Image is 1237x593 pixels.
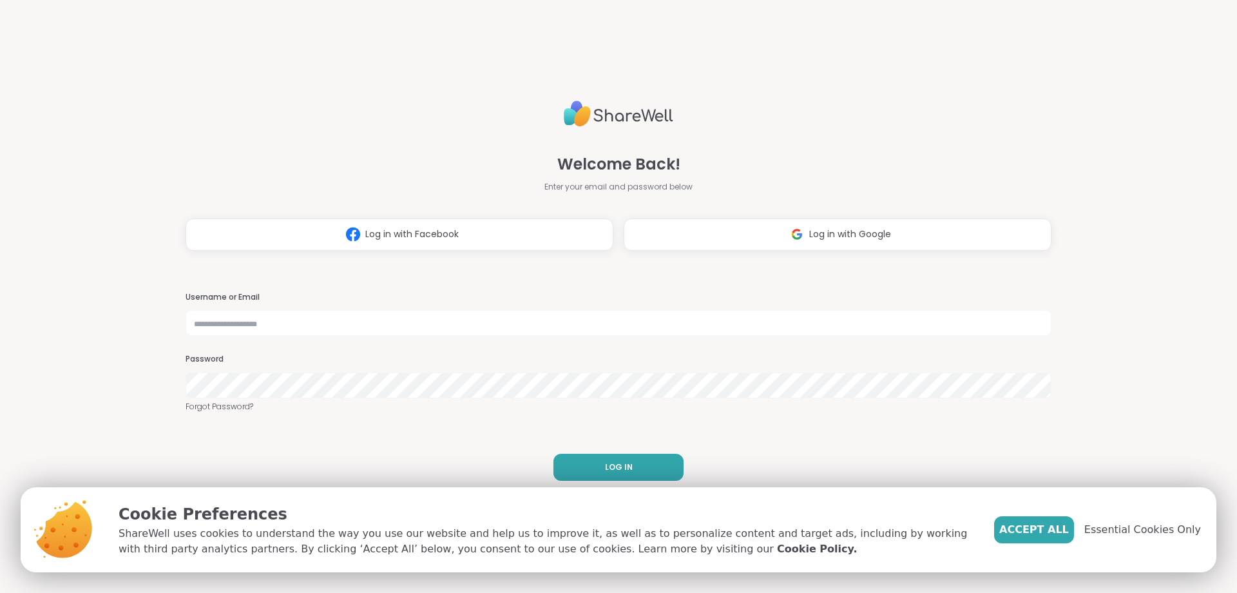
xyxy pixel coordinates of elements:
button: Log in with Google [624,219,1051,251]
h3: Username or Email [186,292,1051,303]
span: Don't have an account? [553,486,648,498]
span: Welcome Back! [557,153,680,176]
img: ShareWell Logomark [785,222,809,246]
p: ShareWell uses cookies to understand the way you use our website and help us to improve it, as we... [119,526,973,557]
span: Accept All [999,522,1069,538]
button: LOG IN [553,454,684,481]
p: Cookie Preferences [119,503,973,526]
h3: Password [186,354,1051,365]
span: Log in with Google [809,228,891,241]
button: Accept All [994,516,1074,543]
img: ShareWell Logomark [341,222,365,246]
a: Cookie Policy. [777,541,857,557]
span: Essential Cookies Only [1084,522,1201,538]
img: ShareWell Logo [564,95,673,132]
span: Log in with Facebook [365,228,459,241]
button: Log in with Facebook [186,219,613,251]
span: LOG IN [605,462,633,473]
a: Sign up [651,486,684,498]
a: Forgot Password? [186,401,1051,413]
span: Enter your email and password below [544,181,693,193]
